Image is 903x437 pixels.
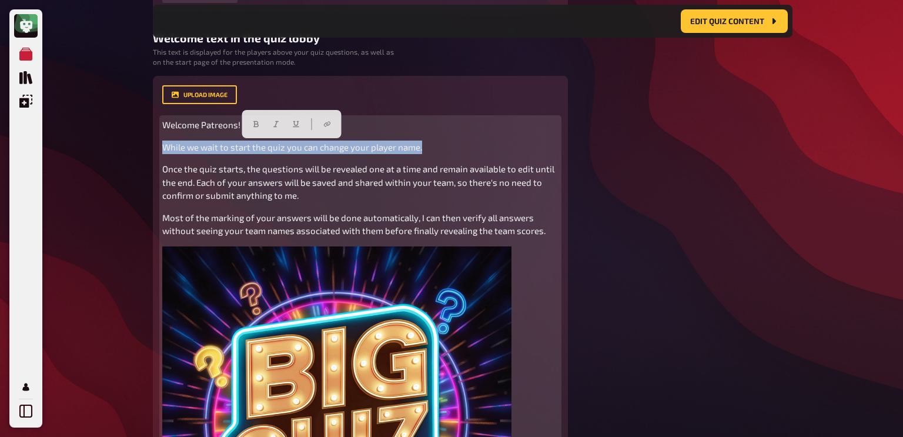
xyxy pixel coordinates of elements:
h3: Welcome text in the quiz lobby [153,31,568,45]
span: Most of the marking of your answers will be done automatically, I can then verify all answers wit... [162,212,546,236]
span: While we wait to start the quiz you can change your player name. [162,142,422,152]
a: Quiz Library [14,66,38,89]
a: Overlays [14,89,38,113]
button: upload image [162,85,237,104]
span: Welcome Patreons! [162,119,240,130]
a: My Quizzes [14,42,38,66]
small: This text is displayed for the players above your quiz questions, as well as on the start page of... [153,47,402,67]
button: Edit Quiz content [681,9,788,33]
span: Edit Quiz content [690,17,764,25]
a: My Account [14,375,38,399]
span: Once the quiz starts, the questions will be revealed one at a time and remain available to edit u... [162,164,556,201]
